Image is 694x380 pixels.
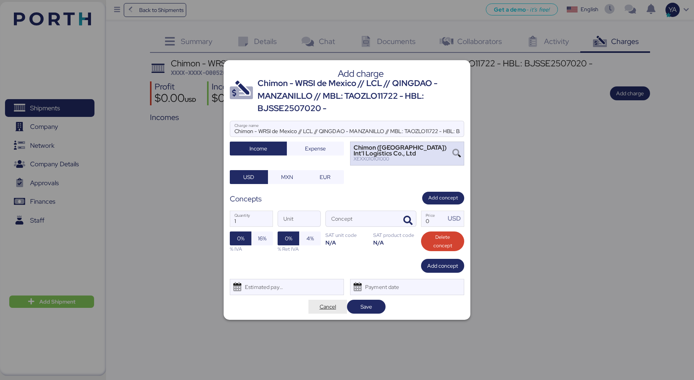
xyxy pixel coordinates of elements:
[354,156,452,162] div: XEXX010101000
[306,170,344,184] button: EUR
[287,142,344,155] button: Expense
[373,231,416,239] div: SAT product code
[258,234,266,243] span: 16%
[308,300,347,314] button: Cancel
[230,142,287,155] button: Income
[281,172,293,182] span: MXN
[320,302,336,311] span: Cancel
[422,192,464,204] button: Add concept
[243,172,254,182] span: USD
[230,211,273,226] input: Quantity
[448,214,464,223] div: USD
[285,234,292,243] span: 0%
[354,145,452,156] div: Chimon ([GEOGRAPHIC_DATA]) Int'l Logistics Co., Ltd
[237,234,244,243] span: 0%
[421,259,464,273] button: Add concept
[421,211,445,226] input: Price
[373,239,416,246] div: N/A
[427,261,458,270] span: Add concept
[278,231,299,245] button: 0%
[249,144,267,153] span: Income
[305,144,326,153] span: Expense
[230,231,251,245] button: 0%
[251,231,273,245] button: 16%
[230,245,273,253] div: % IVA
[299,231,321,245] button: 4%
[230,193,262,204] div: Concepts
[325,231,369,239] div: SAT unit code
[421,231,464,252] button: Delete concept
[427,233,458,250] span: Delete concept
[325,239,369,246] div: N/A
[320,172,330,182] span: EUR
[428,194,458,202] span: Add concept
[258,77,464,115] div: Chimon - WRSI de Mexico // LCL // QINGDAO - MANZANILLO // MBL: TAOZLO11722 - HBL: BJSSE2507020 -
[347,300,386,314] button: Save
[278,245,321,253] div: % Ret IVA
[278,211,320,226] input: Unit
[268,170,306,184] button: MXN
[230,121,464,137] input: Charge name
[230,170,268,184] button: USD
[360,302,372,311] span: Save
[258,70,464,77] div: Add charge
[326,211,398,226] input: Concept
[307,234,314,243] span: 4%
[400,213,416,229] button: ConceptConcept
